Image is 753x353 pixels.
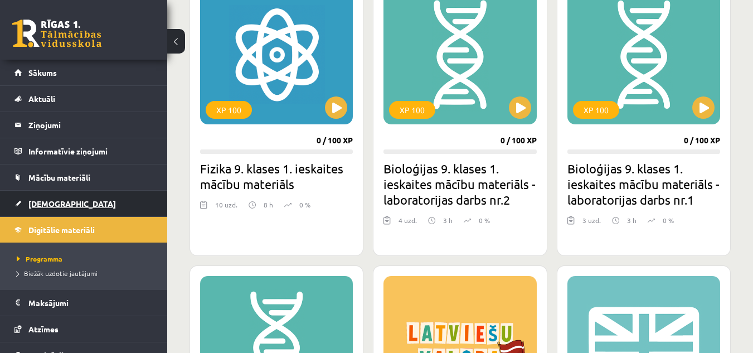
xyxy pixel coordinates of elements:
a: Digitālie materiāli [14,217,153,243]
a: Informatīvie ziņojumi [14,138,153,164]
span: Biežāk uzdotie jautājumi [17,269,98,278]
div: XP 100 [573,101,619,119]
div: 10 uzd. [215,200,237,216]
p: 8 h [264,200,273,210]
div: XP 100 [389,101,435,119]
a: Mācību materiāli [14,165,153,190]
div: XP 100 [206,101,252,119]
span: Atzīmes [28,324,59,334]
a: Maksājumi [14,290,153,316]
legend: Maksājumi [28,290,153,316]
p: 0 % [299,200,310,210]
span: Mācību materiāli [28,172,90,182]
p: 0 % [663,215,674,225]
span: [DEMOGRAPHIC_DATA] [28,199,116,209]
div: 4 uzd. [399,215,417,232]
p: 0 % [479,215,490,225]
a: Aktuāli [14,86,153,112]
a: Atzīmes [14,316,153,342]
h2: Bioloģijas 9. klases 1. ieskaites mācību materiāls - laboratorijas darbs nr.1 [567,161,720,207]
p: 3 h [443,215,453,225]
span: Aktuāli [28,94,55,104]
span: Sākums [28,67,57,78]
a: [DEMOGRAPHIC_DATA] [14,191,153,216]
a: Sākums [14,60,153,85]
span: Digitālie materiāli [28,225,95,235]
a: Rīgas 1. Tālmācības vidusskola [12,20,101,47]
legend: Informatīvie ziņojumi [28,138,153,164]
h2: Fizika 9. klases 1. ieskaites mācību materiāls [200,161,353,192]
a: Programma [17,254,156,264]
div: 3 uzd. [582,215,601,232]
span: Programma [17,254,62,263]
a: Biežāk uzdotie jautājumi [17,268,156,278]
h2: Bioloģijas 9. klases 1. ieskaites mācību materiāls - laboratorijas darbs nr.2 [383,161,536,207]
p: 3 h [627,215,637,225]
legend: Ziņojumi [28,112,153,138]
a: Ziņojumi [14,112,153,138]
